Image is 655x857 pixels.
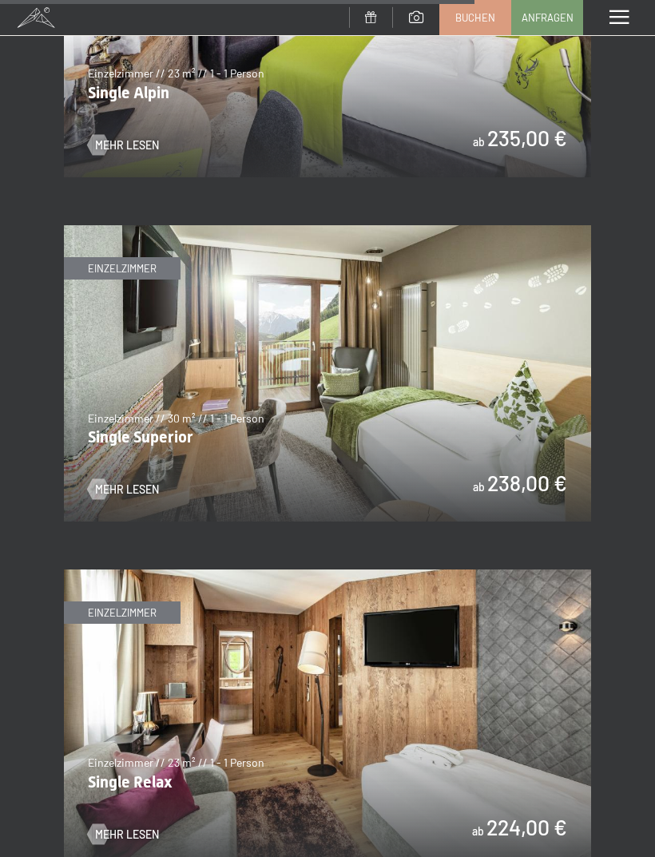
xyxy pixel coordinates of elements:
[95,482,159,498] span: Mehr Lesen
[95,827,159,843] span: Mehr Lesen
[455,10,495,25] span: Buchen
[522,10,574,25] span: Anfragen
[95,137,159,153] span: Mehr Lesen
[64,225,591,522] img: Single Superior
[64,570,591,580] a: Single Relax
[512,1,582,34] a: Anfragen
[440,1,510,34] a: Buchen
[64,226,591,236] a: Single Superior
[88,827,159,843] a: Mehr Lesen
[88,482,159,498] a: Mehr Lesen
[88,137,159,153] a: Mehr Lesen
